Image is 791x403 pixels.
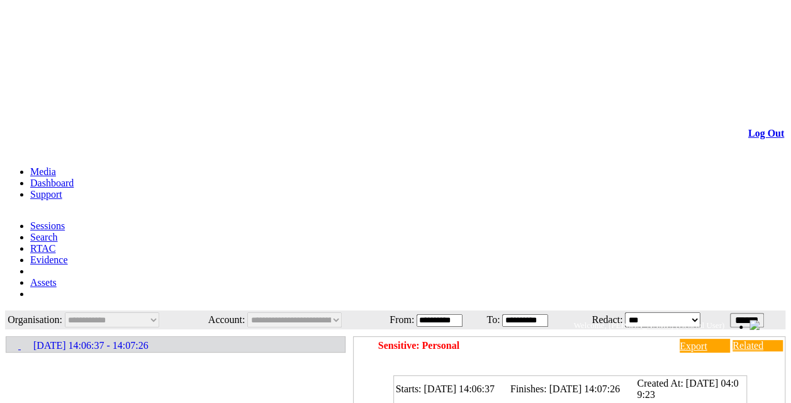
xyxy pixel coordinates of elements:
[424,383,494,394] span: [DATE] 14:06:37
[30,232,58,242] a: Search
[566,312,623,328] td: Redact:
[194,312,246,328] td: Account:
[748,128,784,139] a: Log Out
[510,383,547,394] span: Finishes:
[30,189,62,200] a: Support
[637,378,738,400] span: [DATE] 04:09:23
[6,312,63,328] td: Organisation:
[30,166,56,177] a: Media
[481,312,500,328] td: To:
[30,220,65,231] a: Sessions
[378,338,656,353] td: Sensitive: Personal
[30,243,55,254] a: RTAC
[549,383,620,394] span: [DATE] 14:07:26
[380,312,415,328] td: From:
[732,340,783,351] a: Related
[33,340,149,351] span: [DATE] 14:06:37 - 14:07:26
[396,383,422,394] span: Starts:
[7,338,344,351] a: [DATE] 14:06:37 - 14:07:26
[637,378,683,389] span: Created At:
[30,277,57,288] a: Assets
[30,254,68,265] a: Evidence
[574,321,724,330] span: Welcome, [PERSON_NAME] (General User)
[30,178,74,188] a: Dashboard
[749,320,760,330] img: bell24.png
[680,339,730,353] a: Export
